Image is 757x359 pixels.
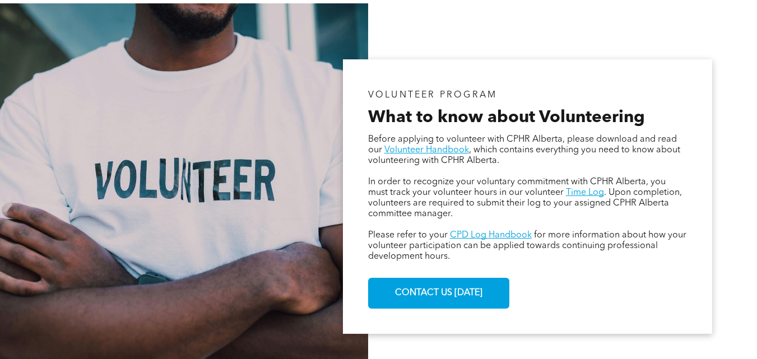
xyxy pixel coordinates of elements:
[566,188,604,197] a: Time Log
[368,188,682,218] span: . Upon completion, volunteers are required to submit their log to your assigned CPHR Alberta comm...
[368,231,686,261] span: for more information about how your volunteer participation can be applied towards continuing pro...
[368,135,677,155] span: Before applying to volunteer with CPHR Alberta, please download and read our
[368,109,645,126] span: What to know about Volunteering
[450,231,532,240] a: CPD Log Handbook
[368,231,448,240] span: Please refer to your
[368,146,680,165] span: , which contains everything you need to know about volunteering with CPHR Alberta.
[391,282,486,304] span: CONTACT US [DATE]
[384,146,469,155] a: Volunteer Handbook
[368,278,509,309] a: CONTACT US [DATE]
[368,178,666,197] span: In order to recognize your voluntary commitment with CPHR Alberta, you must track your volunteer ...
[368,91,497,100] span: VOLUNTEER PROGRAM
